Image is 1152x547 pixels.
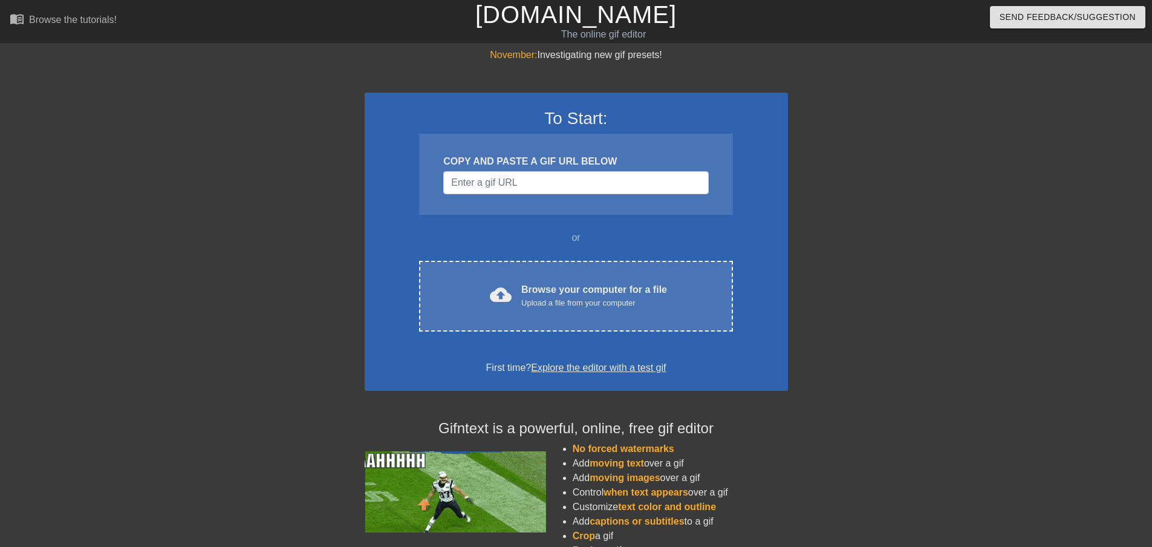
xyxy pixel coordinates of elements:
[443,171,708,194] input: Username
[590,516,684,526] span: captions or subtitles
[573,485,788,500] li: Control over a gif
[590,473,660,483] span: moving images
[365,420,788,437] h4: Gifntext is a powerful, online, free gif editor
[531,362,666,373] a: Explore the editor with a test gif
[365,451,546,532] img: football_small.gif
[380,108,772,129] h3: To Start:
[573,529,788,543] li: a gif
[380,361,772,375] div: First time?
[521,297,667,309] div: Upload a file from your computer
[618,502,716,512] span: text color and outline
[29,15,117,25] div: Browse the tutorials!
[443,154,708,169] div: COPY AND PASTE A GIF URL BELOW
[490,50,537,60] span: November:
[573,531,595,541] span: Crop
[521,283,667,309] div: Browse your computer for a file
[573,456,788,471] li: Add over a gif
[10,11,117,30] a: Browse the tutorials!
[573,500,788,514] li: Customize
[365,48,788,62] div: Investigating new gif presets!
[1000,10,1136,25] span: Send Feedback/Suggestion
[396,231,757,245] div: or
[490,284,512,306] span: cloud_upload
[390,27,817,42] div: The online gif editor
[573,514,788,529] li: Add to a gif
[604,487,688,497] span: when text appears
[590,458,644,468] span: moving text
[573,444,674,454] span: No forced watermarks
[475,1,677,28] a: [DOMAIN_NAME]
[10,11,24,26] span: menu_book
[573,471,788,485] li: Add over a gif
[990,6,1145,28] button: Send Feedback/Suggestion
